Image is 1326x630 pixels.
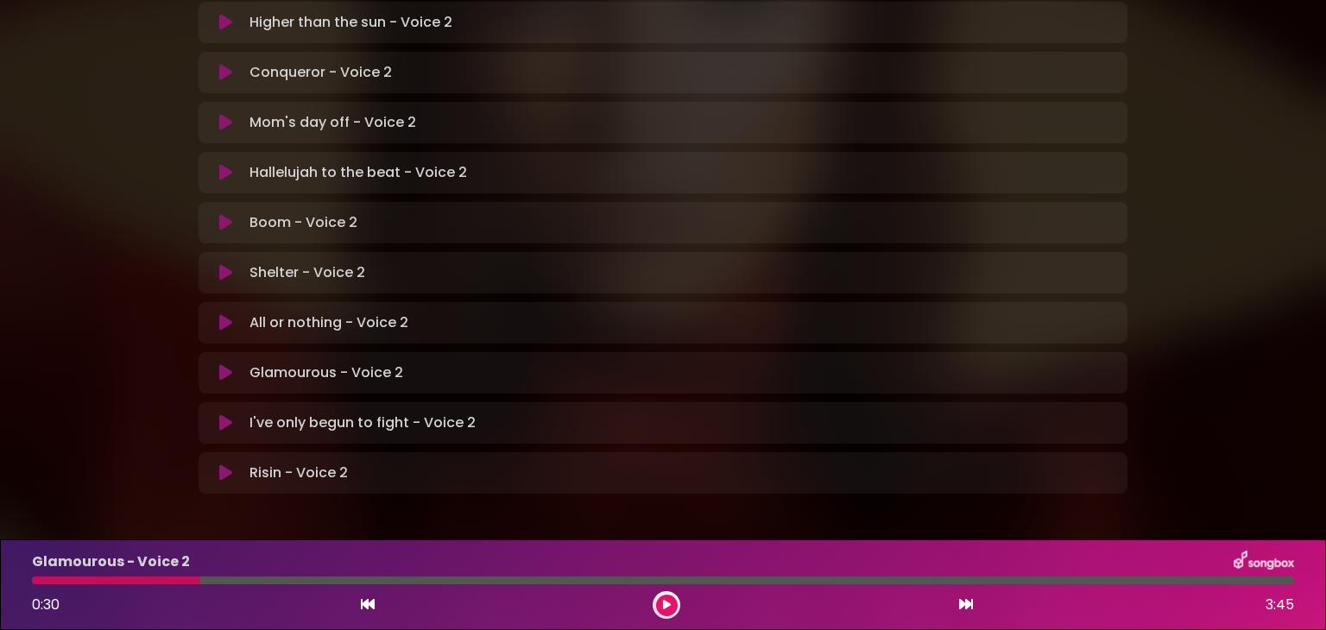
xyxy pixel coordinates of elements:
p: I've only begun to fight - Voice 2 [249,413,476,433]
p: Higher than the sun - Voice 2 [249,12,452,33]
img: songbox-logo-white.png [1234,551,1294,573]
p: Mom's day off - Voice 2 [249,112,416,133]
p: Hallelujah to the beat - Voice 2 [249,162,467,183]
p: All or nothing - Voice 2 [249,312,408,333]
p: Glamourous - Voice 2 [32,551,190,572]
p: Glamourous - Voice 2 [249,362,403,383]
p: Shelter - Voice 2 [249,262,365,283]
p: Risin - Voice 2 [249,463,348,483]
p: Boom - Voice 2 [249,212,357,233]
p: Conqueror - Voice 2 [249,62,392,83]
